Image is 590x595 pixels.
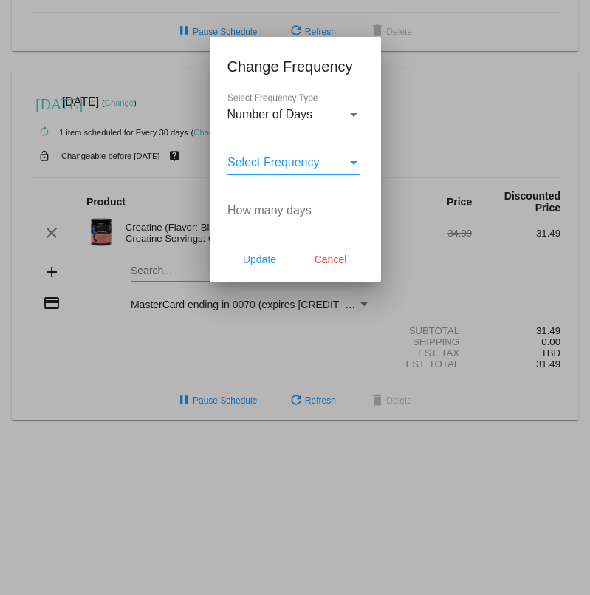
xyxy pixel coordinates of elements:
h1: Change Frequency [227,55,363,78]
mat-select: Select Frequency [227,156,360,169]
input: How many days [227,204,360,217]
mat-select: Select Frequency Type [227,108,360,121]
span: Cancel [315,254,347,265]
span: Update [243,254,276,265]
span: Select Frequency [227,156,320,169]
button: Update [227,246,292,273]
button: Cancel [298,246,363,273]
span: Number of Days [227,108,313,120]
